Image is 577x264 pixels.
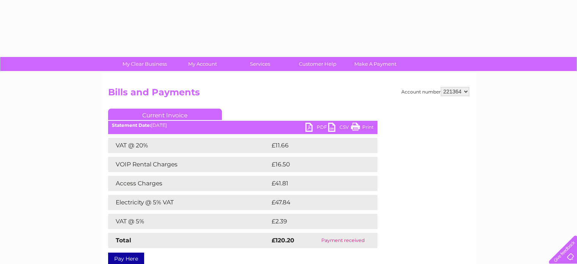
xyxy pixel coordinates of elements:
a: Make A Payment [344,57,407,71]
td: Access Charges [108,176,270,191]
strong: £120.20 [272,237,294,244]
td: £47.84 [270,195,362,210]
a: CSV [328,123,351,134]
a: My Clear Business [113,57,176,71]
td: £11.66 [270,138,361,153]
a: PDF [305,123,328,134]
a: Current Invoice [108,109,222,120]
a: Customer Help [286,57,349,71]
td: VAT @ 5% [108,214,270,229]
strong: Total [116,237,131,244]
b: Statement Date: [112,122,151,128]
td: Electricity @ 5% VAT [108,195,270,210]
div: Account number [401,87,469,96]
a: Print [351,123,374,134]
td: VAT @ 20% [108,138,270,153]
td: Payment received [308,233,377,248]
td: £2.39 [270,214,360,229]
div: [DATE] [108,123,377,128]
td: VOIP Rental Charges [108,157,270,172]
td: £16.50 [270,157,362,172]
td: £41.81 [270,176,361,191]
a: My Account [171,57,234,71]
a: Services [229,57,291,71]
h2: Bills and Payments [108,87,469,101]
